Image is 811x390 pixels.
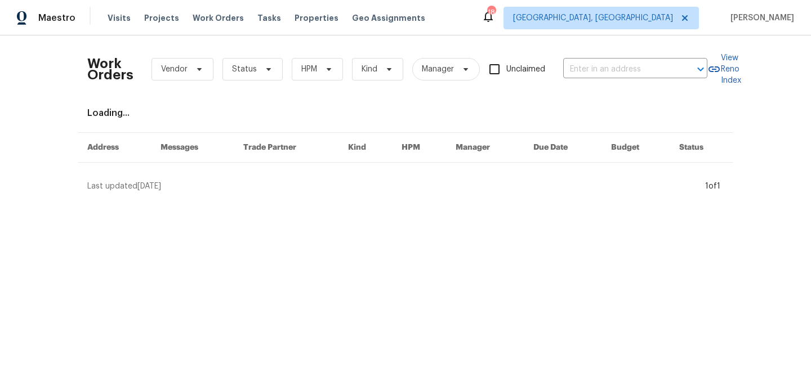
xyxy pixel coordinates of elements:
th: HPM [393,133,447,163]
div: Last updated [87,181,702,192]
span: HPM [301,64,317,75]
span: Work Orders [193,12,244,24]
th: Status [670,133,733,163]
span: [PERSON_NAME] [726,12,794,24]
th: Budget [602,133,670,163]
span: Projects [144,12,179,24]
span: [DATE] [137,182,161,190]
div: 1 of 1 [705,181,720,192]
a: View Reno Index [707,52,741,86]
th: Manager [447,133,524,163]
input: Enter in an address [563,61,676,78]
th: Trade Partner [234,133,340,163]
th: Messages [151,133,234,163]
span: [GEOGRAPHIC_DATA], [GEOGRAPHIC_DATA] [513,12,673,24]
span: Kind [362,64,377,75]
div: Loading... [87,107,724,119]
span: Maestro [38,12,75,24]
th: Due Date [524,133,602,163]
span: Manager [422,64,454,75]
span: Unclaimed [506,64,545,75]
button: Open [693,61,708,77]
span: Properties [295,12,338,24]
th: Kind [339,133,393,163]
span: Geo Assignments [352,12,425,24]
span: Status [232,64,257,75]
div: 18 [487,7,495,18]
span: Tasks [257,14,281,22]
span: Vendor [161,64,188,75]
span: Visits [108,12,131,24]
th: Address [78,133,151,163]
h2: Work Orders [87,58,133,80]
